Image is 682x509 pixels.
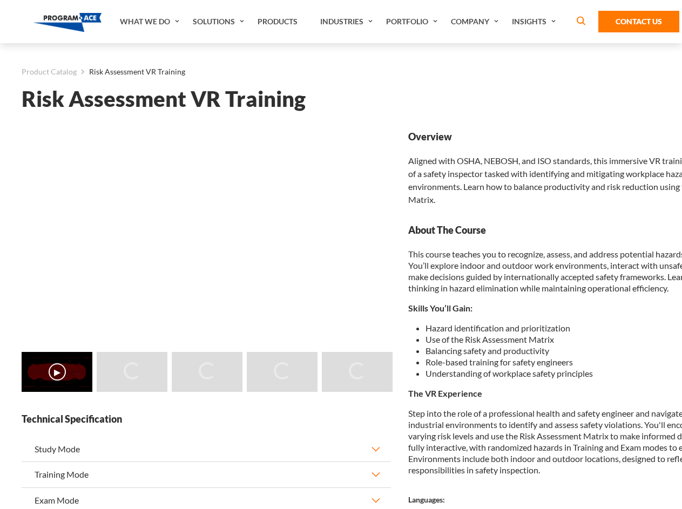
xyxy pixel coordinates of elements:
[22,462,391,487] button: Training Mode
[22,65,77,79] a: Product Catalog
[22,130,391,338] iframe: Risk Assessment VR Training - Video 0
[598,11,679,32] a: Contact Us
[408,495,445,504] strong: Languages:
[49,363,66,381] button: ▶
[33,13,102,32] img: Program-Ace
[22,412,391,426] strong: Technical Specification
[22,352,92,392] img: Risk Assessment VR Training - Video 0
[77,65,185,79] li: Risk Assessment VR Training
[22,437,391,462] button: Study Mode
